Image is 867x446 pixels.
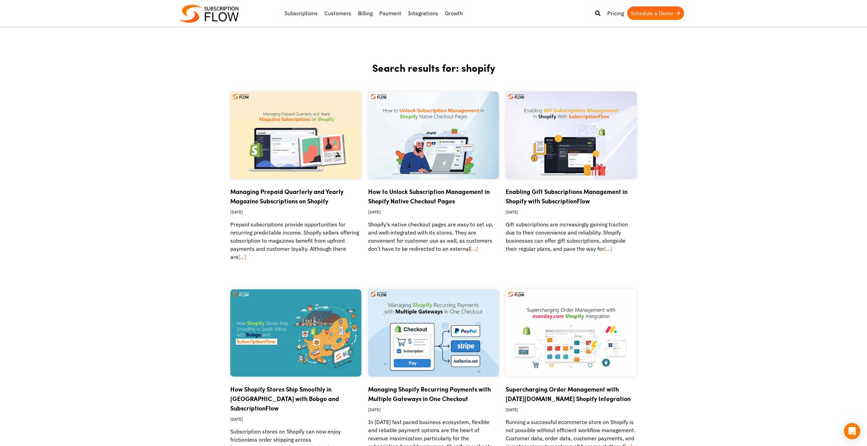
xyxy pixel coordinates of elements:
[604,6,627,20] a: Pricing
[230,206,361,220] div: [DATE]
[442,6,466,20] a: Growth
[506,385,631,403] a: Supercharging Order Management with [DATE][DOMAIN_NAME] Shopify Integration
[321,6,355,20] a: Customers
[355,6,376,20] a: Billing
[368,220,499,253] p: Shopify’s native checkout pages are easy to set up, and well-integrated with its stores. They are...
[230,220,361,261] p: Prepaid subscriptions provide opportunities for recurring predictable income. Shopify sellers off...
[844,423,860,439] div: Open Intercom Messenger
[368,289,499,377] img: Shopify Recurring Payments with Multiple Gateways
[368,187,490,205] a: How to Unlock Subscription Management in Shopify Native Checkout Pages
[376,6,405,20] a: Payment
[627,6,684,20] a: Schedule a Demo
[230,61,637,92] h2: Search results for: shopify
[368,92,499,179] img: Subscription Management in Shopify Native Checkout
[281,6,321,20] a: Subscriptions
[230,385,339,412] a: How Shopify Stores Ship Smoothly in [GEOGRAPHIC_DATA] with Bobgo and SubscriptionFlow
[604,245,612,252] a: […]
[238,253,246,260] a: […]
[506,187,628,205] a: Enabling Gift Subscriptions Management in Shopify with SubscriptionFlow
[230,413,361,427] div: [DATE]
[506,92,637,179] img: Gift Subscriptions Management in Shopify
[230,92,361,179] img: Quarterly and Yearly Magazine Subscriptions on Shopify
[506,403,637,418] div: [DATE]
[506,289,637,377] img: monday.com Shopify Integration
[368,385,491,403] a: Managing Shopify Recurring Payments with Multiple Gateways in One Checkout
[405,6,442,20] a: Integrations
[230,187,343,205] a: Managing Prepaid Quarterly and Yearly Magazine Subscriptions on Shopify
[506,220,637,253] p: Gift subscriptions are increasingly gaining traction due to their convenience and reliability. Sh...
[368,206,499,220] div: [DATE]
[368,403,499,418] div: [DATE]
[179,5,239,23] img: Subscriptionflow
[506,206,637,220] div: [DATE]
[230,289,361,377] img: Shopify Stores Ship in South Africa with Bobgo
[470,245,478,252] a: […]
